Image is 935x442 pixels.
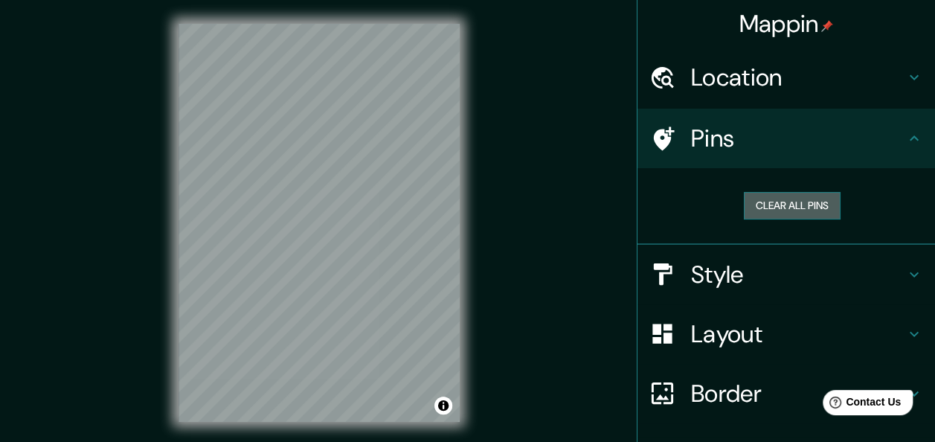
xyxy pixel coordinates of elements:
[821,20,833,32] img: pin-icon.png
[637,109,935,168] div: Pins
[739,9,834,39] h4: Mappin
[803,384,919,426] iframe: Help widget launcher
[434,397,452,414] button: Toggle attribution
[691,260,905,289] h4: Style
[744,192,841,220] button: Clear all pins
[637,304,935,364] div: Layout
[179,24,460,422] canvas: Map
[637,48,935,107] div: Location
[691,124,905,153] h4: Pins
[691,319,905,349] h4: Layout
[637,364,935,423] div: Border
[691,379,905,409] h4: Border
[691,63,905,92] h4: Location
[637,245,935,304] div: Style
